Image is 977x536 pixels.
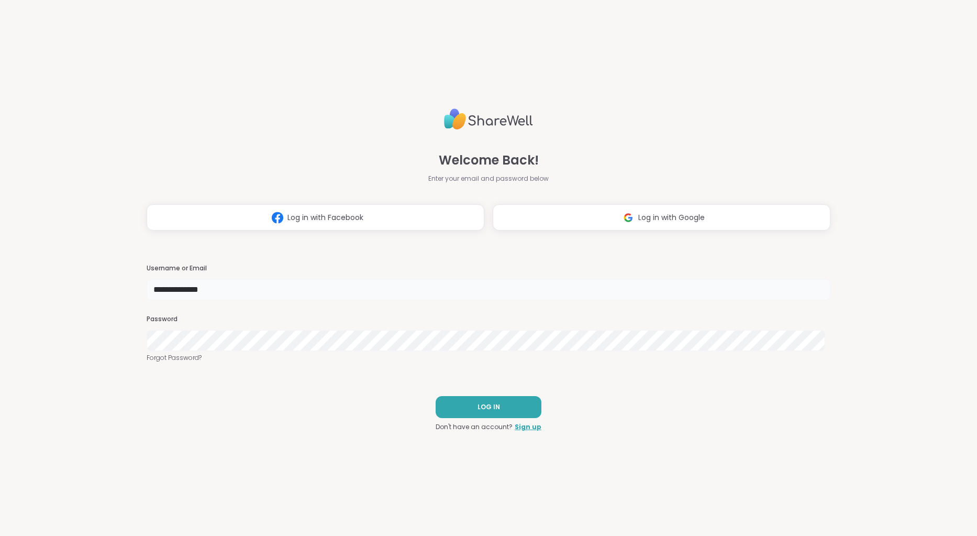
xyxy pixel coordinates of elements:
h3: Password [147,315,830,324]
span: Log in with Google [638,212,705,223]
img: ShareWell Logo [444,104,533,134]
span: Don't have an account? [436,422,513,432]
button: LOG IN [436,396,541,418]
button: Log in with Google [493,204,830,231]
h3: Username or Email [147,264,830,273]
img: ShareWell Logomark [618,208,638,227]
span: Welcome Back! [439,151,539,170]
span: Log in with Facebook [287,212,363,223]
img: ShareWell Logomark [268,208,287,227]
a: Forgot Password? [147,353,830,363]
button: Log in with Facebook [147,204,484,231]
a: Sign up [515,422,541,432]
span: Enter your email and password below [428,174,549,183]
span: LOG IN [478,402,500,412]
